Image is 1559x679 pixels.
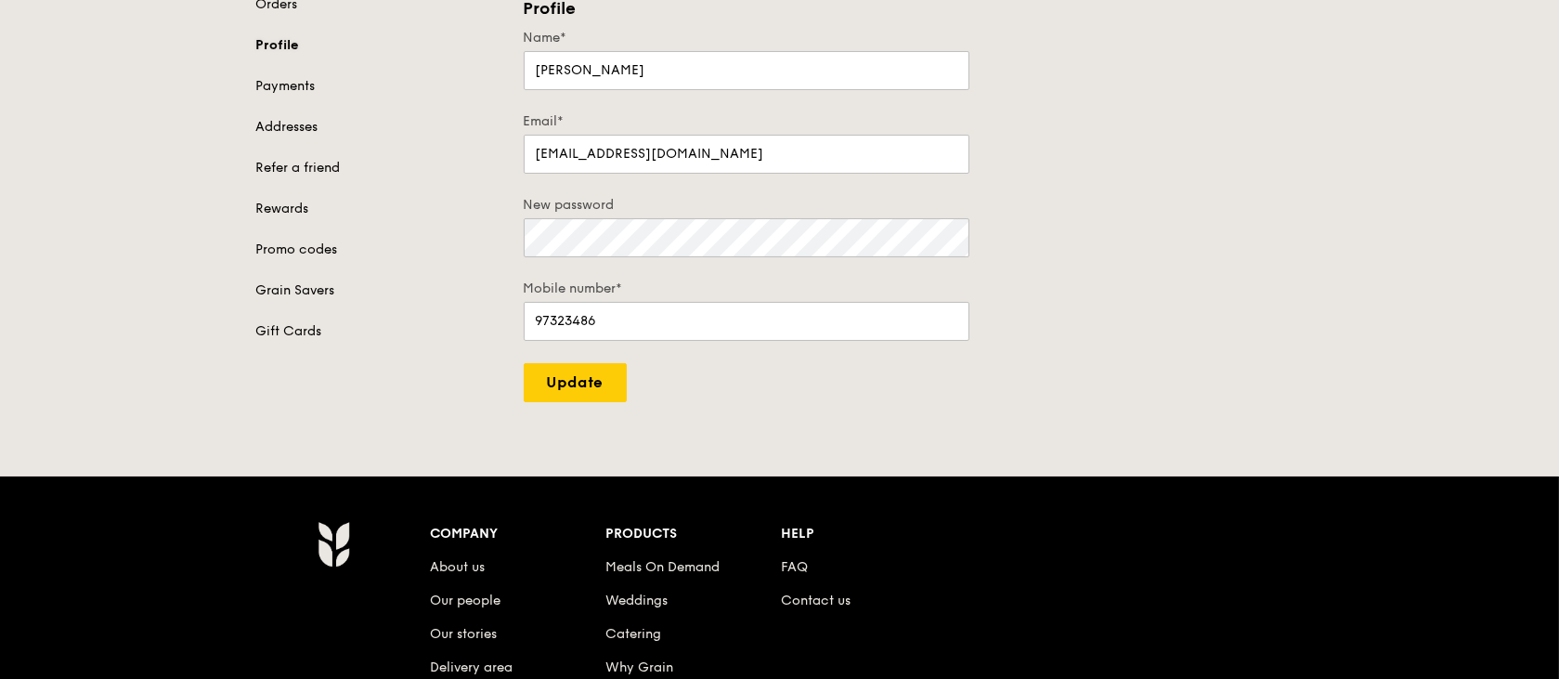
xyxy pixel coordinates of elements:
a: Why Grain [605,659,673,675]
label: New password [524,196,969,215]
label: Mobile number* [524,280,969,298]
a: Catering [605,626,661,642]
label: Email* [524,112,969,131]
a: Addresses [256,118,501,137]
a: Rewards [256,200,501,218]
a: Grain Savers [256,281,501,300]
div: Help [781,521,956,547]
a: Refer a friend [256,159,501,177]
a: Our stories [431,626,498,642]
a: Delivery area [431,659,513,675]
a: Payments [256,77,501,96]
a: Meals On Demand [605,559,720,575]
a: Weddings [605,593,668,608]
a: Profile [256,36,501,55]
a: Contact us [781,593,851,608]
a: Gift Cards [256,322,501,341]
label: Name* [524,29,969,47]
input: Update [524,363,627,402]
img: Grain [318,521,350,568]
a: Our people [431,593,501,608]
a: Promo codes [256,241,501,259]
div: Company [431,521,606,547]
a: About us [431,559,486,575]
a: FAQ [781,559,808,575]
div: Products [605,521,781,547]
